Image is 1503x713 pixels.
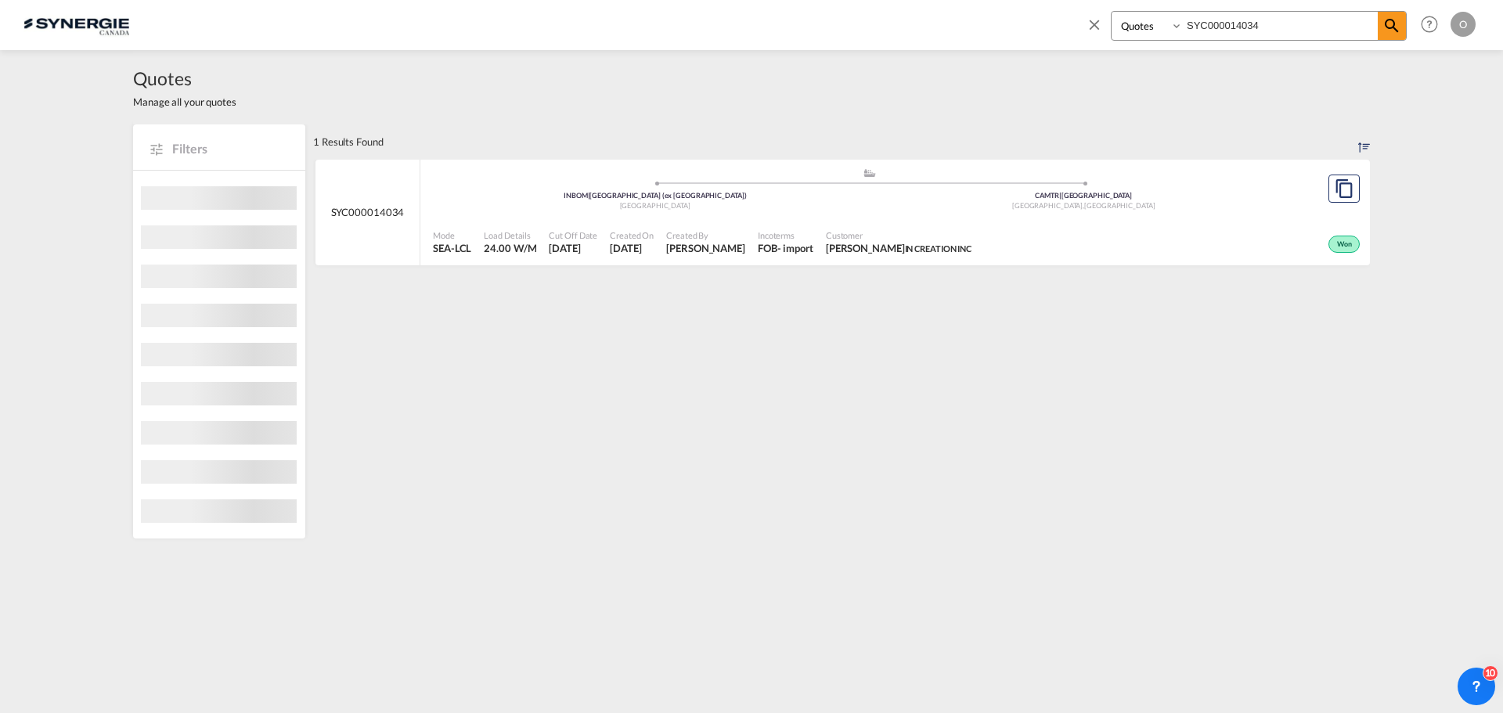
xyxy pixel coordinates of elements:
span: [GEOGRAPHIC_DATA] [620,201,690,210]
div: Sort by: Created On [1358,124,1370,159]
div: SYC000014034 assets/icons/custom/ship-fill.svgassets/icons/custom/roll-o-plane.svgOriginMumbai (e... [315,160,1370,266]
span: | [1059,191,1061,200]
span: SYC000014034 [331,205,405,219]
span: | [588,191,590,200]
div: O [1451,12,1476,37]
span: 13 Aug 2025 [610,241,654,255]
span: Created On [610,229,654,241]
span: INBOM [GEOGRAPHIC_DATA] (ex [GEOGRAPHIC_DATA]) [564,191,746,200]
div: FOB import [758,241,813,255]
span: [GEOGRAPHIC_DATA] [1084,201,1155,210]
span: Cut Off Date [549,229,597,241]
div: 1 Results Found [313,124,384,159]
span: [GEOGRAPHIC_DATA] [1012,201,1084,210]
span: icon-close [1086,11,1111,49]
span: 13 Aug 2025 [549,241,597,255]
span: Mode [433,229,471,241]
span: icon-magnify [1378,12,1406,40]
span: 24.00 W/M [484,242,536,254]
md-icon: assets/icons/custom/copyQuote.svg [1335,179,1353,198]
span: CAMTR [GEOGRAPHIC_DATA] [1035,191,1132,200]
img: 1f56c880d42311ef80fc7dca854c8e59.png [23,7,129,42]
span: Incoterms [758,229,813,241]
button: Copy Quote [1328,175,1360,203]
span: Customer [826,229,971,241]
span: Quotes [133,66,236,91]
span: Wally Singh IN CREATION INC [826,241,971,255]
iframe: Chat [1436,643,1491,701]
md-icon: assets/icons/custom/ship-fill.svg [860,169,879,177]
md-icon: icon-close [1086,16,1103,33]
span: SEA-LCL [433,241,471,255]
md-icon: icon-magnify [1382,16,1401,35]
div: Won [1328,236,1360,253]
input: Enter Quotation Number [1183,12,1378,39]
span: Manage all your quotes [133,95,236,109]
div: - import [777,241,813,255]
span: Filters [172,140,290,157]
span: Created By [666,229,745,241]
span: Adriana Groposila [666,241,745,255]
span: Won [1337,239,1356,250]
span: IN CREATION INC [905,243,972,254]
div: FOB [758,241,777,255]
span: Help [1416,11,1443,38]
div: Help [1416,11,1451,39]
span: Load Details [484,229,536,241]
span: , [1083,201,1084,210]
